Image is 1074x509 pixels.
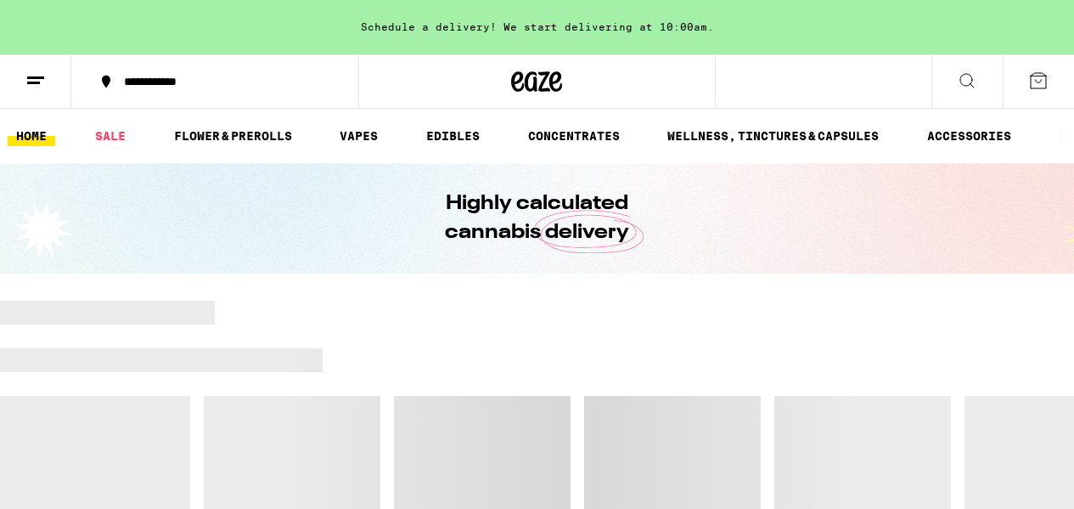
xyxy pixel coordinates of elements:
[659,126,887,146] a: WELLNESS, TINCTURES & CAPSULES
[87,126,134,146] a: SALE
[418,126,488,146] a: EDIBLES
[8,126,55,146] a: HOME
[331,126,386,146] a: VAPES
[520,126,628,146] a: CONCENTRATES
[166,126,301,146] a: FLOWER & PREROLLS
[919,126,1020,146] a: ACCESSORIES
[397,189,678,247] h1: Highly calculated cannabis delivery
